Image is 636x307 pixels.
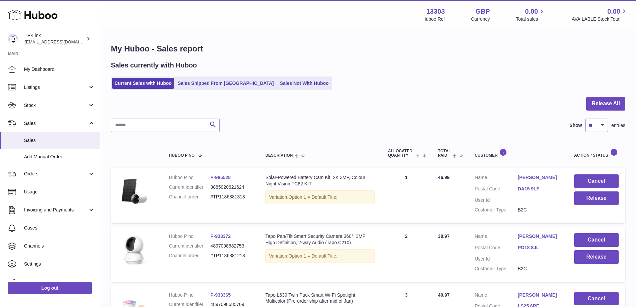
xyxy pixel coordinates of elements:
[118,233,151,267] img: Tapo-C200_EU_1.0_1908_English_01_large_1568705560286u_cd0550d6-db4f-459d-8e3b-c4442d4ec2c1.png
[475,149,561,158] div: Customer
[24,171,88,177] span: Orders
[475,207,518,213] dt: Customer Type
[516,16,546,22] span: Total sales
[169,243,211,249] dt: Current identifier
[24,137,95,144] span: Sales
[518,266,561,272] dd: B2C
[24,207,88,213] span: Invoicing and Payments
[475,233,518,241] dt: Name
[574,174,619,188] button: Cancel
[574,250,619,264] button: Release
[518,174,561,181] a: [PERSON_NAME]
[210,175,231,180] a: P-985528
[574,233,619,247] button: Cancel
[574,149,619,158] div: Action / Status
[169,253,211,259] dt: Channel order
[24,261,95,267] span: Settings
[24,154,95,160] span: Add Manual Order
[24,84,88,91] span: Listings
[570,122,582,129] label: Show
[388,149,414,158] span: ALLOCATED Quantity
[475,197,518,203] dt: User Id
[277,78,331,89] a: Sales Not With Huboo
[8,34,18,44] img: gaby.chen@tp-link.com
[210,184,252,190] dd: 8885020621624
[586,97,625,111] button: Release All
[518,207,561,213] dd: B2C
[516,7,546,22] a: 0.00 Total sales
[288,194,338,200] span: Option 1 = Default Title;
[518,245,561,251] a: PO18 8JL
[169,292,211,298] dt: Huboo P no
[111,43,625,54] h1: My Huboo - Sales report
[169,233,211,240] dt: Huboo P no
[518,233,561,240] a: [PERSON_NAME]
[574,292,619,306] button: Cancel
[24,189,95,195] span: Usage
[265,233,375,246] div: Tapo Pan/Tilt Smart Security Camera 360°, 3MP High Definition, 2-way Audio (Tapo C210)
[381,168,431,223] td: 1
[572,7,628,22] a: 0.00 AVAILABLE Stock Total
[525,7,538,16] span: 0.00
[25,39,98,44] span: [EMAIL_ADDRESS][DOMAIN_NAME]
[111,61,197,70] h2: Sales currently with Huboo
[475,186,518,194] dt: Postal Code
[572,16,628,22] span: AVAILABLE Stock Total
[24,102,88,109] span: Stock
[169,184,211,190] dt: Current identifier
[475,266,518,272] dt: Customer Type
[210,234,231,239] a: P-933372
[24,279,95,285] span: Returns
[8,282,92,294] a: Log out
[438,149,451,158] span: Total paid
[475,174,518,182] dt: Name
[24,225,95,231] span: Cases
[607,7,620,16] span: 0.00
[118,174,151,208] img: 1-pack_large_20240328085758e.png
[475,292,518,300] dt: Name
[438,292,450,298] span: 40.97
[24,66,95,72] span: My Dashboard
[265,174,375,187] div: Solar-Powered Battery Cam Kit, 2K 3MP, Colour Night Vision,TC82 KIT
[426,7,445,16] strong: 13303
[175,78,276,89] a: Sales Shipped From [GEOGRAPHIC_DATA]
[112,78,174,89] a: Current Sales with Huboo
[518,186,561,192] a: DA15 9LF
[475,256,518,262] dt: User Id
[611,122,625,129] span: entries
[265,249,375,263] div: Variation:
[438,175,450,180] span: 46.99
[381,226,431,282] td: 2
[423,16,445,22] div: Huboo Ref
[210,253,252,259] dd: #TP1186881218
[169,194,211,200] dt: Channel order
[25,32,85,45] div: TP-Link
[210,194,252,200] dd: #TP1186881318
[518,292,561,298] a: [PERSON_NAME]
[24,243,95,249] span: Channels
[475,7,490,16] strong: GBP
[265,292,375,305] div: Tapo L630 Twin Pack Smart Wi-Fi Spotlight, Multicolor (Pre-order ship after mid of Jan)
[265,153,293,158] span: Description
[471,16,490,22] div: Currency
[438,234,450,239] span: 38.97
[574,191,619,205] button: Release
[288,253,338,259] span: Option 1 = Default Title;
[210,292,231,298] a: P-933365
[210,243,252,249] dd: 4897098682753
[265,190,375,204] div: Variation:
[475,245,518,253] dt: Postal Code
[169,174,211,181] dt: Huboo P no
[169,153,195,158] span: Huboo P no
[24,120,88,127] span: Sales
